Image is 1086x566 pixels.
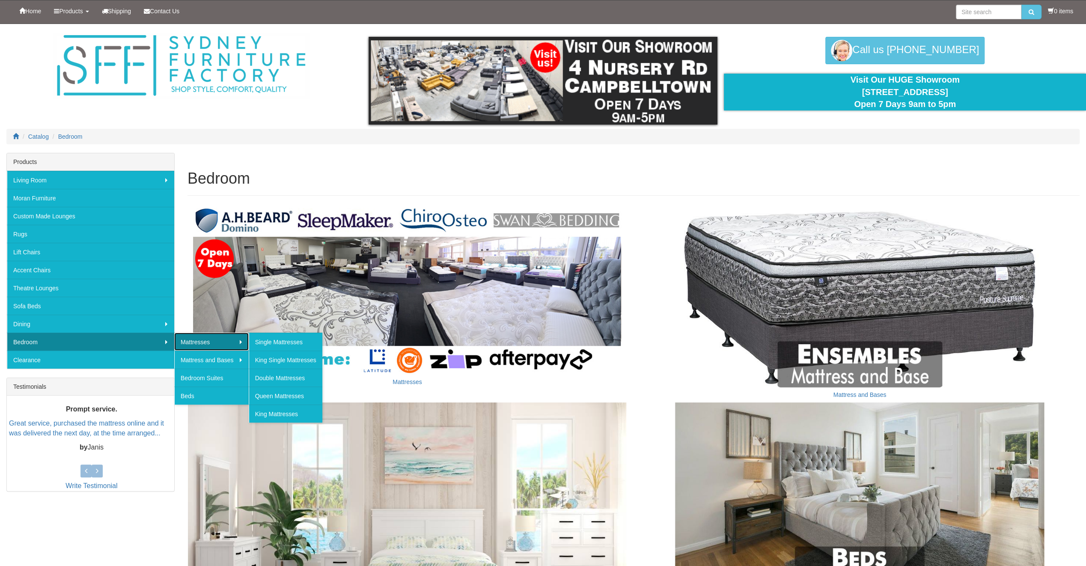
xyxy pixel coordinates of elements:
[28,133,49,140] a: Catalog
[833,391,887,398] a: Mattress and Bases
[9,443,174,453] p: Janis
[9,420,164,437] a: Great service, purchased the mattress online and it was delivered the next day, at the time arran...
[393,378,422,385] a: Mattresses
[25,8,41,15] span: Home
[640,204,1080,387] img: Mattress and Bases
[193,204,621,375] img: Mattresses
[249,351,322,369] a: King Single Mattresses
[174,387,249,405] a: Beds
[7,279,174,297] a: Theatre Lounges
[48,0,95,22] a: Products
[7,297,174,315] a: Sofa Beds
[174,333,249,351] a: Mattresses
[7,189,174,207] a: Moran Furniture
[7,153,174,171] div: Products
[95,0,138,22] a: Shipping
[59,8,83,15] span: Products
[66,405,117,413] b: Prompt service.
[249,369,322,387] a: Double Mattresses
[65,482,117,489] a: Write Testimonial
[108,8,131,15] span: Shipping
[58,133,83,140] a: Bedroom
[7,225,174,243] a: Rugs
[730,74,1080,110] div: Visit Our HUGE Showroom [STREET_ADDRESS] Open 7 Days 9am to 5pm
[7,207,174,225] a: Custom Made Lounges
[7,315,174,333] a: Dining
[249,333,322,351] a: Single Mattresses
[13,0,48,22] a: Home
[53,33,309,99] img: Sydney Furniture Factory
[956,5,1021,19] input: Site search
[249,387,322,405] a: Queen Mattresses
[137,0,186,22] a: Contact Us
[1048,7,1073,15] li: 0 items
[369,37,718,125] img: showroom.gif
[7,243,174,261] a: Lift Chairs
[7,351,174,369] a: Clearance
[174,369,249,387] a: Bedroom Suites
[150,8,179,15] span: Contact Us
[187,170,1080,187] h1: Bedroom
[7,171,174,189] a: Living Room
[80,444,88,451] b: by
[249,405,322,423] a: King Mattresses
[174,351,249,369] a: Mattress and Bases
[7,378,174,396] div: Testimonials
[7,333,174,351] a: Bedroom
[7,261,174,279] a: Accent Chairs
